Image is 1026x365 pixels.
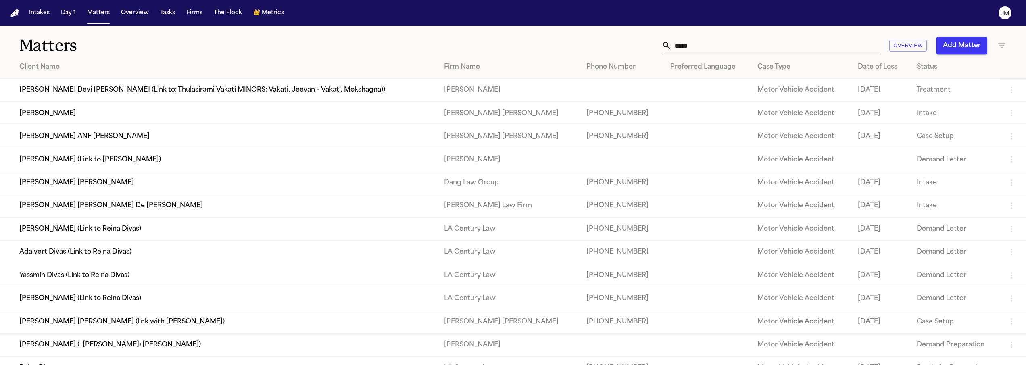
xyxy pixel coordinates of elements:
[438,194,580,217] td: [PERSON_NAME] Law Firm
[751,264,851,287] td: Motor Vehicle Accident
[10,9,19,17] a: Home
[438,264,580,287] td: LA Century Law
[438,217,580,240] td: LA Century Law
[157,6,178,20] button: Tasks
[910,287,1000,310] td: Demand Letter
[183,6,206,20] button: Firms
[19,35,317,56] h1: Matters
[851,79,910,102] td: [DATE]
[438,241,580,264] td: LA Century Law
[910,171,1000,194] td: Intake
[751,333,851,356] td: Motor Vehicle Accident
[751,79,851,102] td: Motor Vehicle Accident
[751,171,851,194] td: Motor Vehicle Accident
[851,194,910,217] td: [DATE]
[851,171,910,194] td: [DATE]
[19,62,431,72] div: Client Name
[751,148,851,171] td: Motor Vehicle Accident
[751,241,851,264] td: Motor Vehicle Accident
[586,62,657,72] div: Phone Number
[84,6,113,20] button: Matters
[851,264,910,287] td: [DATE]
[211,6,245,20] button: The Flock
[751,194,851,217] td: Motor Vehicle Accident
[751,125,851,148] td: Motor Vehicle Accident
[580,287,664,310] td: [PHONE_NUMBER]
[580,217,664,240] td: [PHONE_NUMBER]
[438,148,580,171] td: [PERSON_NAME]
[438,125,580,148] td: [PERSON_NAME] [PERSON_NAME]
[118,6,152,20] button: Overview
[889,40,927,52] button: Overview
[444,62,573,72] div: Firm Name
[580,241,664,264] td: [PHONE_NUMBER]
[858,62,903,72] div: Date of Loss
[851,125,910,148] td: [DATE]
[910,125,1000,148] td: Case Setup
[580,125,664,148] td: [PHONE_NUMBER]
[580,264,664,287] td: [PHONE_NUMBER]
[851,241,910,264] td: [DATE]
[751,102,851,125] td: Motor Vehicle Accident
[910,194,1000,217] td: Intake
[751,310,851,333] td: Motor Vehicle Accident
[936,37,987,54] button: Add Matter
[26,6,53,20] button: Intakes
[438,79,580,102] td: [PERSON_NAME]
[580,171,664,194] td: [PHONE_NUMBER]
[910,102,1000,125] td: Intake
[250,6,287,20] button: crownMetrics
[910,148,1000,171] td: Demand Letter
[751,287,851,310] td: Motor Vehicle Accident
[910,79,1000,102] td: Treatment
[670,62,745,72] div: Preferred Language
[580,310,664,333] td: [PHONE_NUMBER]
[580,194,664,217] td: [PHONE_NUMBER]
[917,62,994,72] div: Status
[438,287,580,310] td: LA Century Law
[851,217,910,240] td: [DATE]
[438,102,580,125] td: [PERSON_NAME] [PERSON_NAME]
[851,287,910,310] td: [DATE]
[851,102,910,125] td: [DATE]
[580,102,664,125] td: [PHONE_NUMBER]
[910,217,1000,240] td: Demand Letter
[438,333,580,356] td: [PERSON_NAME]
[10,9,19,17] img: Finch Logo
[910,333,1000,356] td: Demand Preparation
[757,62,845,72] div: Case Type
[910,264,1000,287] td: Demand Letter
[851,310,910,333] td: [DATE]
[910,241,1000,264] td: Demand Letter
[58,6,79,20] button: Day 1
[438,310,580,333] td: [PERSON_NAME] [PERSON_NAME]
[438,171,580,194] td: Dang Law Group
[751,217,851,240] td: Motor Vehicle Accident
[910,310,1000,333] td: Case Setup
